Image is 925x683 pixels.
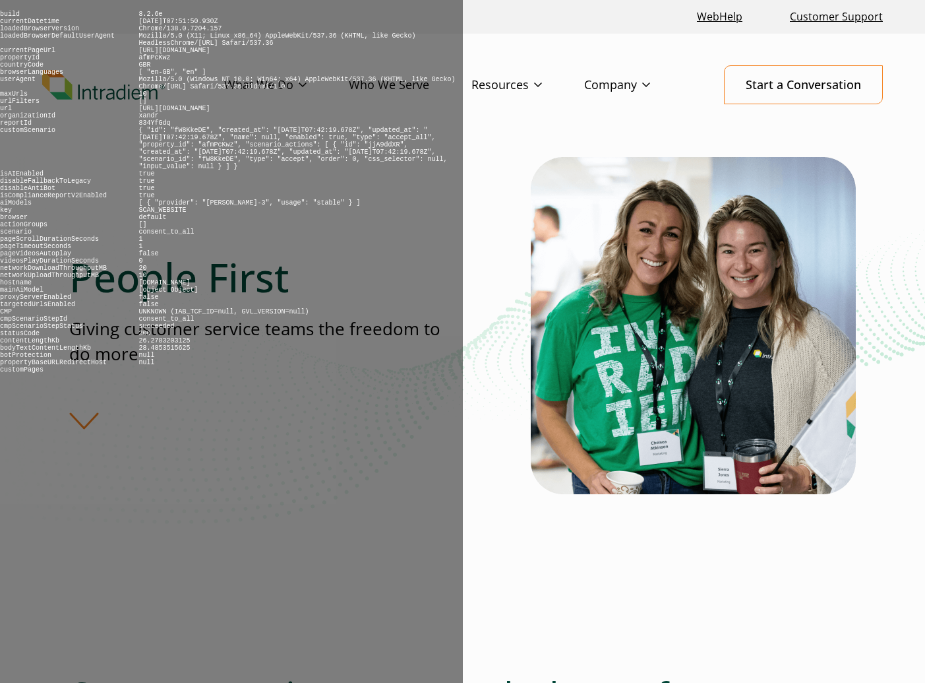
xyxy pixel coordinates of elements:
[138,199,360,207] pre: [ { "provider": "[PERSON_NAME]-3", "usage": "stable" } ]
[138,359,154,366] pre: null
[138,272,146,279] pre: 10
[785,3,888,31] a: Customer Support
[138,54,170,61] pre: afmPcKwz
[138,301,158,308] pre: false
[138,185,154,192] pre: true
[138,11,162,18] pre: 8.2.6e
[531,157,856,494] img: Two contact center partners from Intradiem smiling
[138,228,194,236] pre: consent_to_all
[138,112,158,119] pre: xandr
[138,69,206,76] pre: [ "en-GB", "en" ]
[138,18,218,25] pre: [DATE]T07:51:50.930Z
[138,119,170,127] pre: 834YfGdq
[138,279,190,286] pre: [DOMAIN_NAME]
[138,250,158,257] pre: false
[138,170,154,178] pre: true
[471,66,584,104] a: Resources
[138,32,415,47] pre: Mozilla/5.0 (X11; Linux x86_64) AppleWebKit/537.36 (KHTML, like Gecko) HeadlessChrome/[URL] Safar...
[138,47,210,54] pre: [URL][DOMAIN_NAME]
[138,192,154,199] pre: true
[138,61,150,69] pre: GBR
[138,286,198,294] pre: [object Object]
[692,3,748,31] a: Link opens in a new window
[138,344,190,352] pre: 28.4853515625
[138,25,222,32] pre: Chrome/138.0.7204.157
[138,352,154,359] pre: null
[138,315,194,323] pre: consent_to_all
[724,65,883,104] a: Start a Conversation
[138,308,309,315] pre: UNKNOWN (IAB_TCF_ID=null, GVL_VERSION=null)
[138,90,146,98] pre: 10
[138,265,146,272] pre: 20
[138,236,142,243] pre: 1
[138,98,146,105] pre: []
[138,76,455,90] pre: Mozilla/5.0 (Windows NT 10.0; Win64; x64) AppleWebKit/537.36 (KHTML, like Gecko) Chrome/[URL] Saf...
[138,243,142,250] pre: 1
[138,221,146,228] pre: []
[138,337,190,344] pre: 26.2783203125
[138,323,174,330] pre: succeeded
[138,257,142,265] pre: 0
[138,127,447,170] pre: { "id": "fW8KkeDE", "created_at": "[DATE]T07:42:19.678Z", "updated_at": "[DATE]T07:42:19.678Z", "...
[584,66,692,104] a: Company
[138,207,186,214] pre: SCAN_WEBSITE
[138,178,154,185] pre: true
[138,330,150,337] pre: 200
[138,214,166,221] pre: default
[138,105,210,112] pre: [URL][DOMAIN_NAME]
[138,294,158,301] pre: false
